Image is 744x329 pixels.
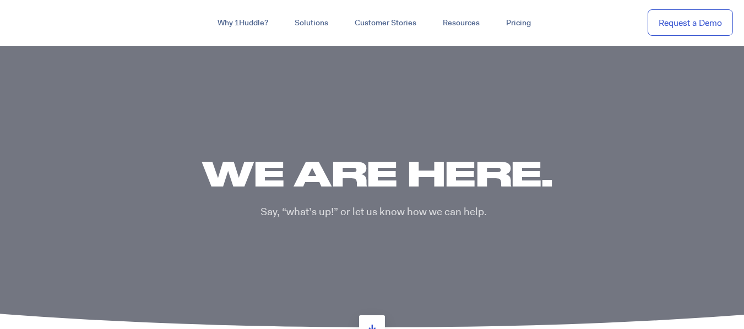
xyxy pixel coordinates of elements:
[648,9,733,36] a: Request a Demo
[97,150,659,196] h1: We are here.
[281,13,341,33] a: Solutions
[204,13,281,33] a: Why 1Huddle?
[11,12,90,33] img: ...
[493,13,544,33] a: Pricing
[430,13,493,33] a: Resources
[97,205,650,220] p: Say, “what’s up!” or let us know how we can help.
[341,13,430,33] a: Customer Stories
